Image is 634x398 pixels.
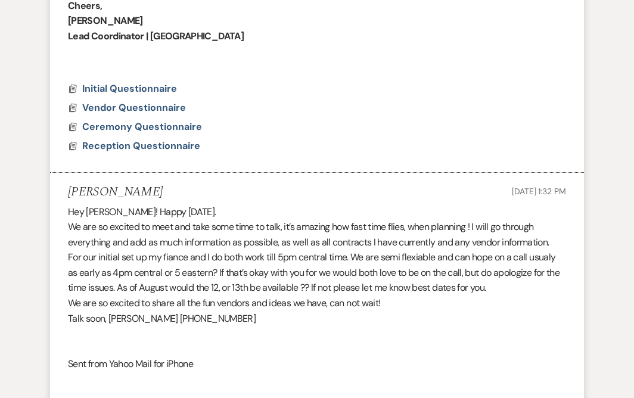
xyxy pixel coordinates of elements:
button: Reception Questionnaire [82,139,203,153]
strong: [PERSON_NAME] [68,14,143,27]
span: Vendor Questionnaire [82,101,186,114]
span: Initial Questionnaire [82,82,177,95]
span: Ceremony Questionnaire [82,120,202,133]
button: Initial Questionnaire [82,82,180,96]
div: Hey [PERSON_NAME]! Happy [DATE]. We are so excited to meet and take some time to talk, it’s amazi... [68,204,566,387]
span: Reception Questionnaire [82,139,200,152]
span: [DATE] 1:32 PM [512,186,566,197]
button: Ceremony Questionnaire [82,120,205,134]
h5: [PERSON_NAME] [68,185,163,200]
strong: Lead Coordinator | [GEOGRAPHIC_DATA] [68,30,244,42]
button: Vendor Questionnaire [82,101,189,115]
